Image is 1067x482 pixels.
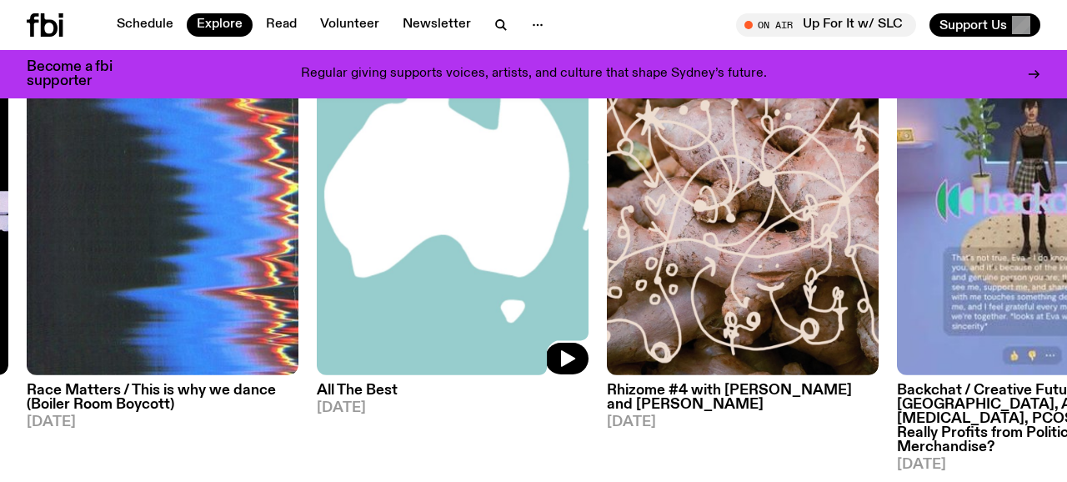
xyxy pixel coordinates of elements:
a: Explore [187,13,253,37]
a: Newsletter [393,13,481,37]
h3: Become a fbi supporter [27,60,133,88]
a: Rhizome #4 with [PERSON_NAME] and [PERSON_NAME][DATE] [607,375,879,429]
span: Support Us [939,18,1007,33]
a: Volunteer [310,13,389,37]
img: A spectral view of a waveform, warped and glitched [27,13,298,375]
a: All The Best[DATE] [317,375,589,415]
span: [DATE] [607,415,879,429]
button: Support Us [929,13,1040,37]
img: A close up picture of a bunch of ginger roots. Yellow squiggles with arrows, hearts and dots are ... [607,13,879,375]
h3: Rhizome #4 with [PERSON_NAME] and [PERSON_NAME] [607,384,879,412]
span: [DATE] [317,401,589,415]
a: Read [256,13,307,37]
h3: All The Best [317,384,589,398]
p: Regular giving supports voices, artists, and culture that shape Sydney’s future. [301,67,767,82]
button: On AirUp For It w/ SLC [736,13,916,37]
a: Race Matters / This is why we dance (Boiler Room Boycott)[DATE] [27,375,298,429]
span: [DATE] [27,415,298,429]
h3: Race Matters / This is why we dance (Boiler Room Boycott) [27,384,298,412]
a: Schedule [107,13,183,37]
